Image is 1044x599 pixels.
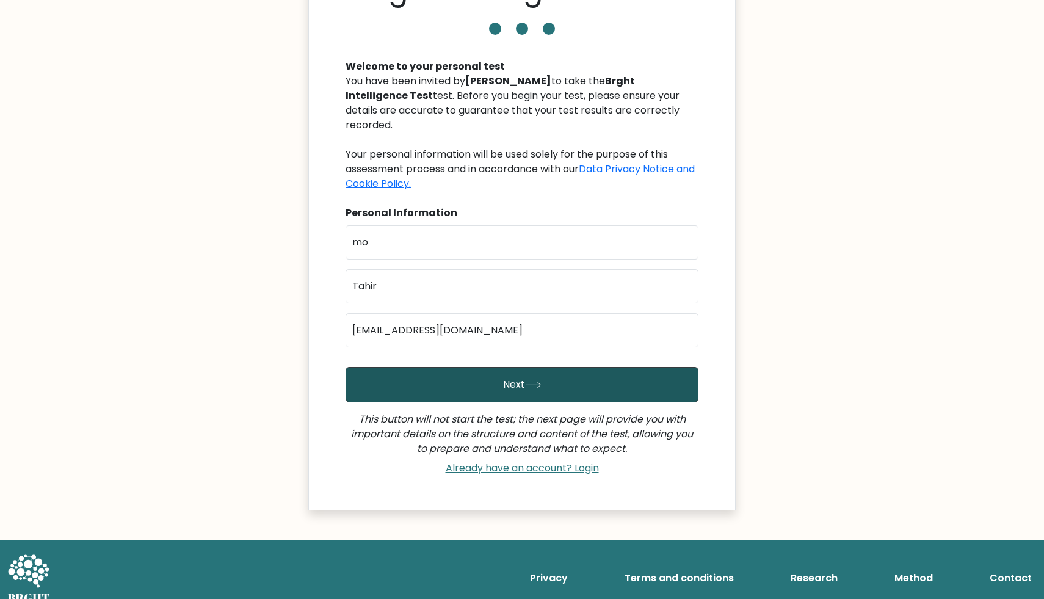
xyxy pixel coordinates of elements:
b: [PERSON_NAME] [465,74,551,88]
div: Welcome to your personal test [346,59,698,74]
button: Next [346,367,698,402]
div: You have been invited by to take the test. Before you begin your test, please ensure your details... [346,74,698,191]
div: Personal Information [346,206,698,220]
b: Brght Intelligence Test [346,74,635,103]
a: Privacy [525,566,573,590]
input: First name [346,225,698,260]
a: Method [890,566,938,590]
a: Research [786,566,843,590]
a: Data Privacy Notice and Cookie Policy. [346,162,695,191]
a: Already have an account? Login [441,461,604,475]
i: This button will not start the test; the next page will provide you with important details on the... [351,412,693,456]
input: Email [346,313,698,347]
a: Contact [985,566,1037,590]
a: Terms and conditions [620,566,739,590]
input: Last name [346,269,698,303]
